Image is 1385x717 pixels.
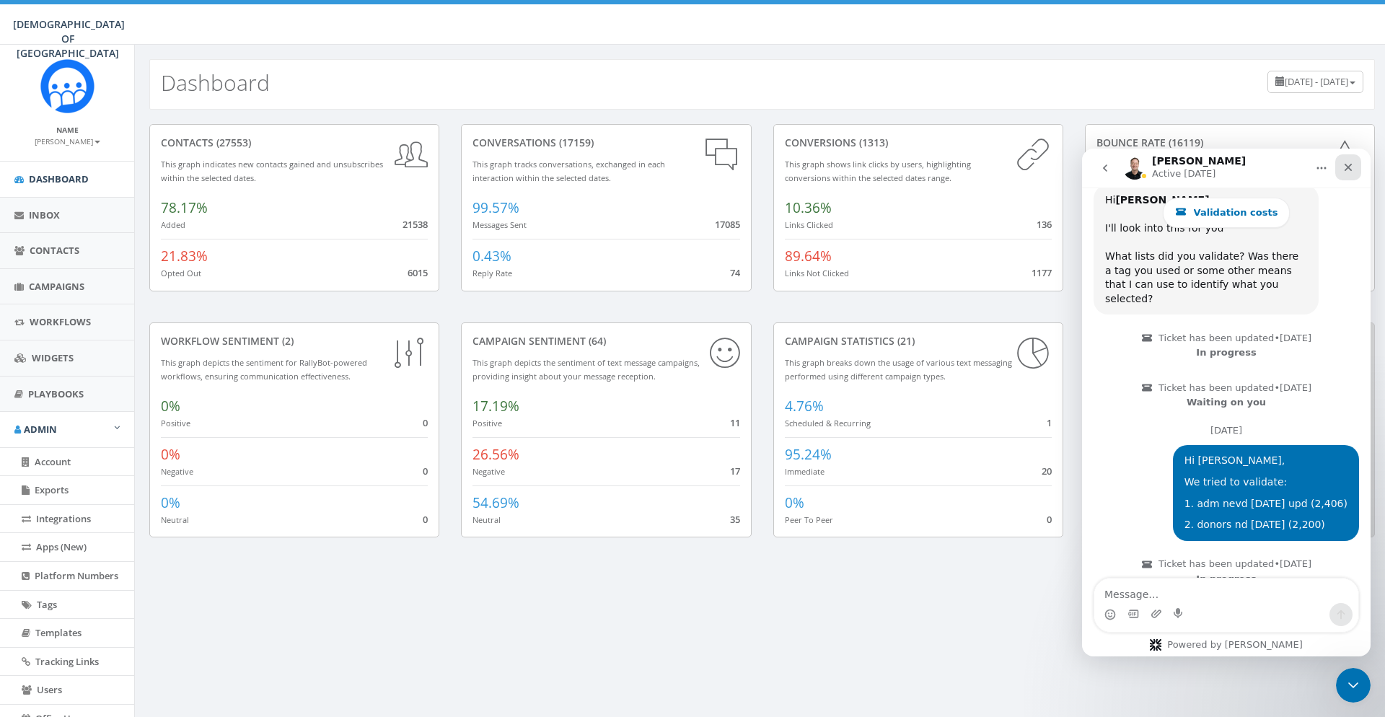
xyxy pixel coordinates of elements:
[13,17,125,60] span: [DEMOGRAPHIC_DATA] OF [GEOGRAPHIC_DATA]
[214,136,251,149] span: (27553)
[472,136,739,150] div: conversations
[472,357,700,382] small: This graph depicts the sentiment of text message campaigns, providing insight about your message ...
[785,159,971,183] small: This graph shows link clicks by users, highlighting conversions within the selected dates range.
[785,357,1012,382] small: This graph breaks down the usage of various text messaging performed using different campaign types.
[730,266,740,279] span: 74
[730,465,740,478] span: 17
[423,465,428,478] span: 0
[35,655,99,668] span: Tracking Links
[423,416,428,429] span: 0
[472,198,519,217] span: 99.57%
[715,218,740,231] span: 17085
[161,445,180,464] span: 0%
[472,159,665,183] small: This graph tracks conversations, exchanged in each interaction within the selected dates.
[785,219,833,230] small: Links Clicked
[1037,218,1052,231] span: 136
[785,136,1052,150] div: conversions
[856,136,888,149] span: (1313)
[1047,416,1052,429] span: 1
[472,445,519,464] span: 26.56%
[161,71,270,94] h2: Dashboard
[785,466,825,477] small: Immediate
[35,483,69,496] span: Exports
[37,683,62,696] span: Users
[785,198,832,217] span: 10.36%
[36,540,87,553] span: Apps (New)
[161,466,193,477] small: Negative
[785,445,832,464] span: 95.24%
[161,514,189,525] small: Neutral
[35,455,71,468] span: Account
[30,244,79,257] span: Contacts
[472,466,505,477] small: Negative
[472,493,519,512] span: 54.69%
[161,159,383,183] small: This graph indicates new contacts gained and unsubscribes within the selected dates.
[894,334,915,348] span: (21)
[403,218,428,231] span: 21538
[423,513,428,526] span: 0
[279,334,294,348] span: (2)
[472,334,739,348] div: Campaign Sentiment
[472,219,527,230] small: Messages Sent
[785,397,824,415] span: 4.76%
[161,418,190,428] small: Positive
[161,247,208,265] span: 21.83%
[56,125,79,135] small: Name
[472,268,512,278] small: Reply Rate
[161,268,201,278] small: Opted Out
[1096,136,1363,150] div: Bounce Rate
[161,198,208,217] span: 78.17%
[785,418,871,428] small: Scheduled & Recurring
[36,512,91,525] span: Integrations
[785,493,804,512] span: 0%
[28,387,84,400] span: Playbooks
[785,247,832,265] span: 89.64%
[35,626,82,639] span: Templates
[1285,75,1348,88] span: [DATE] - [DATE]
[40,59,94,113] img: Rally_Corp_Icon.png
[730,513,740,526] span: 35
[785,514,833,525] small: Peer To Peer
[32,351,74,364] span: Widgets
[785,334,1052,348] div: Campaign Statistics
[556,136,594,149] span: (17159)
[1336,668,1371,703] iframe: Intercom live chat
[161,357,367,382] small: This graph depicts the sentiment for RallyBot-powered workflows, ensuring communication effective...
[586,334,606,348] span: (64)
[161,334,428,348] div: Workflow Sentiment
[1047,513,1052,526] span: 0
[472,247,511,265] span: 0.43%
[1032,266,1052,279] span: 1177
[730,416,740,429] span: 11
[161,493,180,512] span: 0%
[24,423,57,436] span: Admin
[1042,465,1052,478] span: 20
[161,219,185,230] small: Added
[35,134,100,147] a: [PERSON_NAME]
[37,598,57,611] span: Tags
